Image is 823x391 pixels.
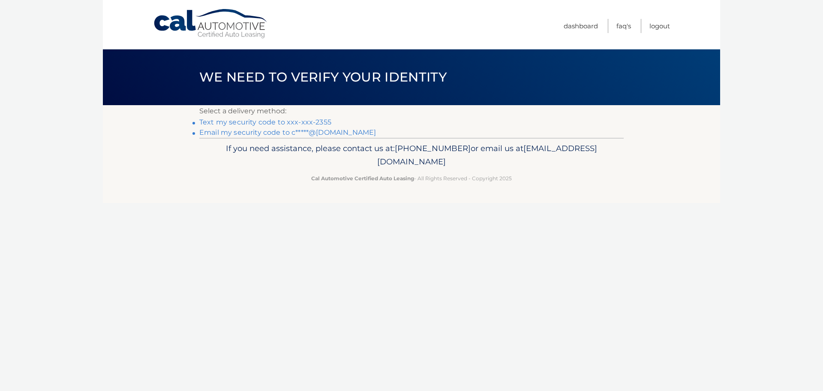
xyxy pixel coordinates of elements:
[564,19,598,33] a: Dashboard
[199,118,331,126] a: Text my security code to xxx-xxx-2355
[205,174,618,183] p: - All Rights Reserved - Copyright 2025
[153,9,269,39] a: Cal Automotive
[199,69,447,85] span: We need to verify your identity
[199,105,624,117] p: Select a delivery method:
[616,19,631,33] a: FAQ's
[395,143,471,153] span: [PHONE_NUMBER]
[199,128,376,136] a: Email my security code to c*****@[DOMAIN_NAME]
[649,19,670,33] a: Logout
[311,175,414,182] strong: Cal Automotive Certified Auto Leasing
[205,142,618,169] p: If you need assistance, please contact us at: or email us at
